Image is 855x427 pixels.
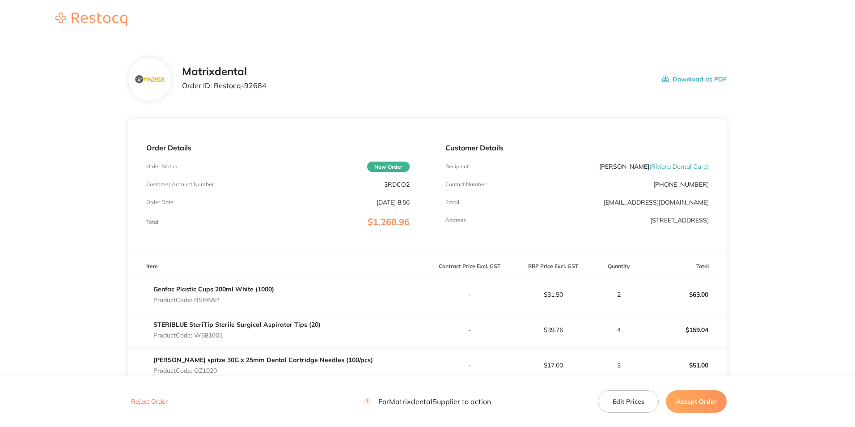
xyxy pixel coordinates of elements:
[367,162,410,172] span: New Order
[153,356,373,364] a: [PERSON_NAME] spitze 30G x 25mm Dental Cartridge Needles (100/pcs)
[512,362,594,369] p: $17.00
[47,13,136,26] img: Restocq logo
[153,296,274,303] p: Product Code: BSB6AP
[666,390,727,412] button: Accept Order
[599,163,709,170] p: [PERSON_NAME]
[653,181,709,188] p: [PHONE_NUMBER]
[47,13,136,27] a: Restocq logo
[182,81,267,90] p: Order ID: Restocq- 92684
[512,291,594,298] p: $31.50
[153,285,274,293] a: Genfac Plastic Cups 200ml White (1000)
[428,291,511,298] p: -
[146,219,158,225] p: Total
[445,144,709,152] p: Customer Details
[377,199,410,206] p: [DATE] 8:56
[643,319,726,341] p: $159.04
[135,76,164,84] img: c2YydnlvZQ
[596,326,643,333] p: 4
[153,367,373,374] p: Product Code: OZ1020
[598,390,659,412] button: Edit Prices
[596,362,643,369] p: 3
[368,216,410,227] span: $1,268.96
[643,256,727,277] th: Total
[604,198,709,206] a: [EMAIL_ADDRESS][DOMAIN_NAME]
[643,284,726,305] p: $63.00
[128,397,170,406] button: Reject Order
[428,362,511,369] p: -
[428,326,511,333] p: -
[445,181,486,188] p: Contact Number
[445,199,461,205] p: Emaill
[643,354,726,376] p: $51.00
[650,217,709,224] p: [STREET_ADDRESS]
[649,162,709,171] span: ( Riviera Dental Care )
[445,217,466,223] p: Address
[153,320,321,329] a: STERIBLUE SteriTip Sterile Surgical Aspirator Tips (20)
[512,326,594,333] p: $39.76
[596,291,643,298] p: 2
[128,256,427,277] th: Item
[182,65,267,78] h2: Matrixdental
[146,163,177,170] p: Order Status
[427,256,511,277] th: Contract Price Excl. GST
[595,256,643,277] th: Quantity
[384,181,410,188] p: 3RDCO2
[445,163,469,170] p: Recipient
[364,397,491,406] p: For Matrixdental Supplier to action
[146,181,214,188] p: Customer Account Number
[146,144,410,152] p: Order Details
[511,256,595,277] th: RRP Price Excl. GST
[153,332,321,339] p: Product Code: W681001
[146,199,174,205] p: Order Date
[662,65,727,93] button: Download as PDF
